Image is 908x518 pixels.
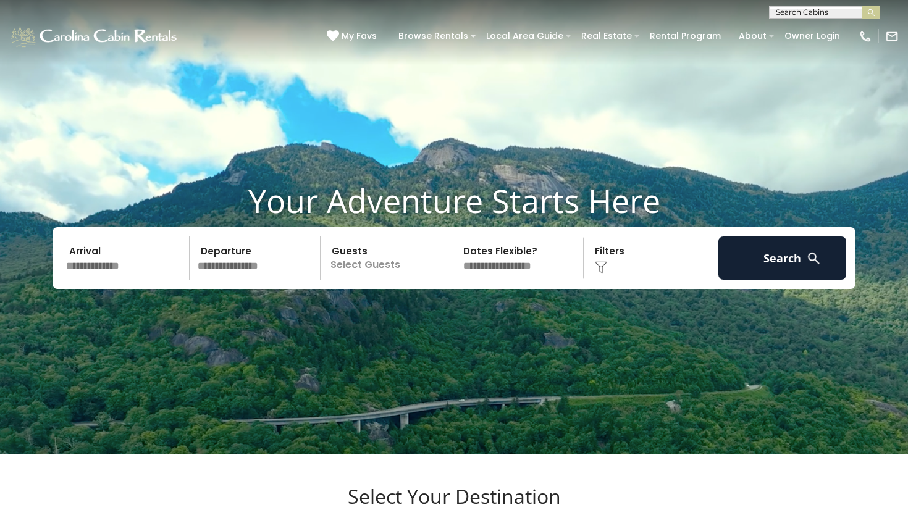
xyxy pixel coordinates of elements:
[718,236,846,280] button: Search
[327,30,380,43] a: My Favs
[392,27,474,46] a: Browse Rentals
[885,30,899,43] img: mail-regular-white.png
[778,27,846,46] a: Owner Login
[9,182,899,220] h1: Your Adventure Starts Here
[324,236,452,280] p: Select Guests
[806,251,822,266] img: search-regular-white.png
[595,261,607,274] img: filter--v1.png
[480,27,570,46] a: Local Area Guide
[342,30,377,43] span: My Favs
[733,27,773,46] a: About
[859,30,872,43] img: phone-regular-white.png
[9,24,180,49] img: White-1-1-2.png
[644,27,727,46] a: Rental Program
[575,27,638,46] a: Real Estate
